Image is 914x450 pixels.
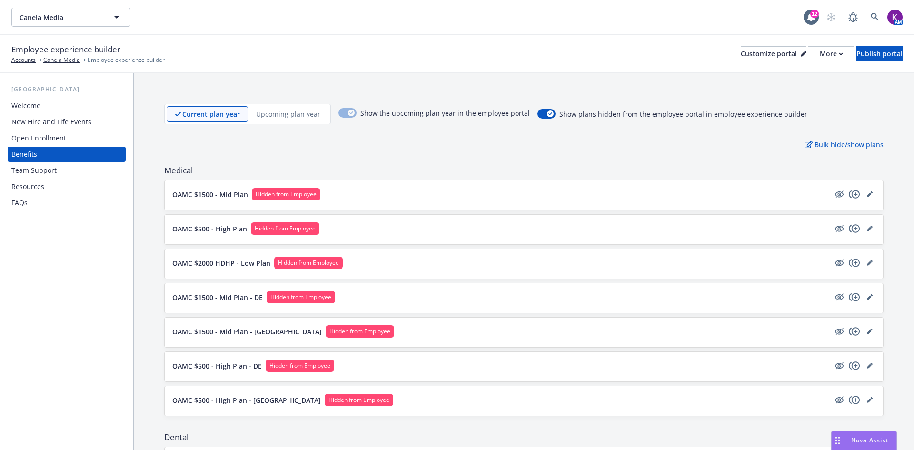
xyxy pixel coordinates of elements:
a: hidden [834,223,845,234]
span: Nova Assist [851,436,889,444]
span: Employee experience builder [88,56,165,64]
a: Search [865,8,884,27]
a: copyPlus [849,257,860,269]
a: editPencil [864,394,875,406]
button: Canela Media [11,8,130,27]
span: Hidden from Employee [255,224,316,233]
a: editPencil [864,257,875,269]
p: OAMC $500 - High Plan - DE [172,361,262,371]
a: hidden [834,360,845,371]
a: copyPlus [849,223,860,234]
div: Open Enrollment [11,130,66,146]
p: OAMC $500 - High Plan - [GEOGRAPHIC_DATA] [172,395,321,405]
div: [GEOGRAPHIC_DATA] [8,85,126,94]
span: Hidden from Employee [256,190,317,199]
button: OAMC $500 - High Plan - DEHidden from Employee [172,360,830,372]
a: Canela Media [43,56,80,64]
span: Hidden from Employee [269,361,330,370]
div: Benefits [11,147,37,162]
button: Customize portal [741,46,806,61]
span: Dental [164,431,884,443]
div: New Hire and Life Events [11,114,91,130]
a: FAQs [8,195,126,210]
div: More [820,47,843,61]
a: copyPlus [849,326,860,337]
button: OAMC $1500 - Mid Plan - [GEOGRAPHIC_DATA]Hidden from Employee [172,325,830,338]
div: Resources [11,179,44,194]
button: Nova Assist [831,431,897,450]
a: Team Support [8,163,126,178]
button: OAMC $1500 - Mid Plan - DEHidden from Employee [172,291,830,303]
a: hidden [834,394,845,406]
a: hidden [834,189,845,200]
a: hidden [834,291,845,303]
a: copyPlus [849,360,860,371]
a: copyPlus [849,394,860,406]
span: Medical [164,165,884,176]
p: OAMC $1500 - Mid Plan - [GEOGRAPHIC_DATA] [172,327,322,337]
span: Hidden from Employee [329,327,390,336]
a: Start snowing [822,8,841,27]
span: Hidden from Employee [328,396,389,404]
button: OAMC $500 - High PlanHidden from Employee [172,222,830,235]
button: OAMC $500 - High Plan - [GEOGRAPHIC_DATA]Hidden from Employee [172,394,830,406]
button: Publish portal [856,46,903,61]
span: Hidden from Employee [270,293,331,301]
span: Show plans hidden from the employee portal in employee experience builder [559,109,807,119]
span: Employee experience builder [11,43,120,56]
a: copyPlus [849,291,860,303]
button: OAMC $1500 - Mid PlanHidden from Employee [172,188,830,200]
p: OAMC $500 - High Plan [172,224,247,234]
div: Team Support [11,163,57,178]
div: Welcome [11,98,40,113]
a: Accounts [11,56,36,64]
span: Hidden from Employee [278,259,339,267]
a: editPencil [864,291,875,303]
p: Upcoming plan year [256,109,320,119]
img: photo [887,10,903,25]
div: Publish portal [856,47,903,61]
p: Current plan year [182,109,240,119]
a: New Hire and Life Events [8,114,126,130]
button: OAMC $2000 HDHP - Low PlanHidden from Employee [172,257,830,269]
div: FAQs [11,195,28,210]
div: Customize portal [741,47,806,61]
a: Open Enrollment [8,130,126,146]
a: editPencil [864,360,875,371]
div: 12 [810,9,819,17]
span: Show the upcoming plan year in the employee portal [360,108,530,120]
p: OAMC $2000 HDHP - Low Plan [172,258,270,268]
div: Drag to move [832,431,844,450]
p: Bulk hide/show plans [805,140,884,150]
a: editPencil [864,223,875,234]
a: Report a Bug [844,8,863,27]
p: OAMC $1500 - Mid Plan - DE [172,292,263,302]
a: editPencil [864,326,875,337]
p: OAMC $1500 - Mid Plan [172,190,248,200]
a: hidden [834,257,845,269]
a: copyPlus [849,189,860,200]
a: Welcome [8,98,126,113]
a: hidden [834,326,845,337]
a: Resources [8,179,126,194]
a: editPencil [864,189,875,200]
button: More [808,46,854,61]
a: Benefits [8,147,126,162]
span: Canela Media [20,12,102,22]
